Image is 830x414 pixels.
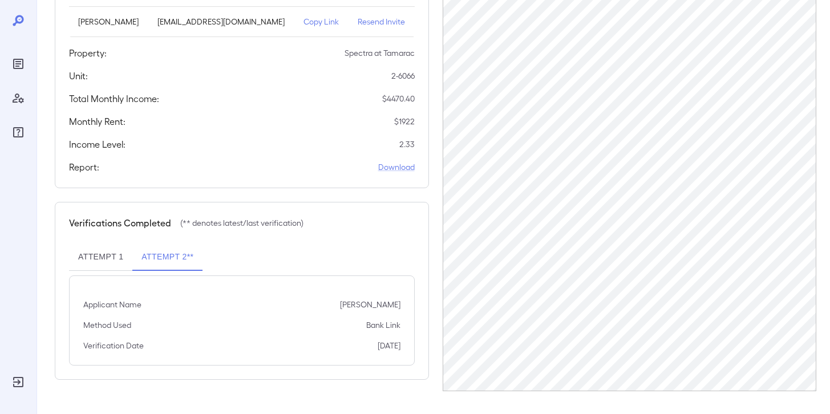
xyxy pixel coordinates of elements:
h5: Property: [69,46,107,60]
button: Attempt 2** [132,243,203,271]
h5: Report: [69,160,99,174]
p: Applicant Name [83,299,141,310]
p: $ 1922 [394,116,415,127]
div: Log Out [9,373,27,391]
button: Attempt 1 [69,243,132,271]
h5: Income Level: [69,137,125,151]
div: Reports [9,55,27,73]
p: Method Used [83,319,131,331]
p: 2-6066 [391,70,415,82]
h5: Verifications Completed [69,216,171,230]
div: FAQ [9,123,27,141]
p: 2.33 [399,139,415,150]
p: Copy Link [303,16,339,27]
h5: Total Monthly Income: [69,92,159,105]
a: Download [378,161,415,173]
h5: Unit: [69,69,88,83]
p: Resend Invite [358,16,406,27]
p: [DATE] [378,340,400,351]
h5: Monthly Rent: [69,115,125,128]
p: [EMAIL_ADDRESS][DOMAIN_NAME] [157,16,285,27]
p: [PERSON_NAME] [340,299,400,310]
p: (** denotes latest/last verification) [180,217,303,229]
p: Bank Link [366,319,400,331]
p: Verification Date [83,340,144,351]
div: Manage Users [9,89,27,107]
p: $ 4470.40 [382,93,415,104]
p: Spectra at Tamarac [345,47,415,59]
p: [PERSON_NAME] [78,16,139,27]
